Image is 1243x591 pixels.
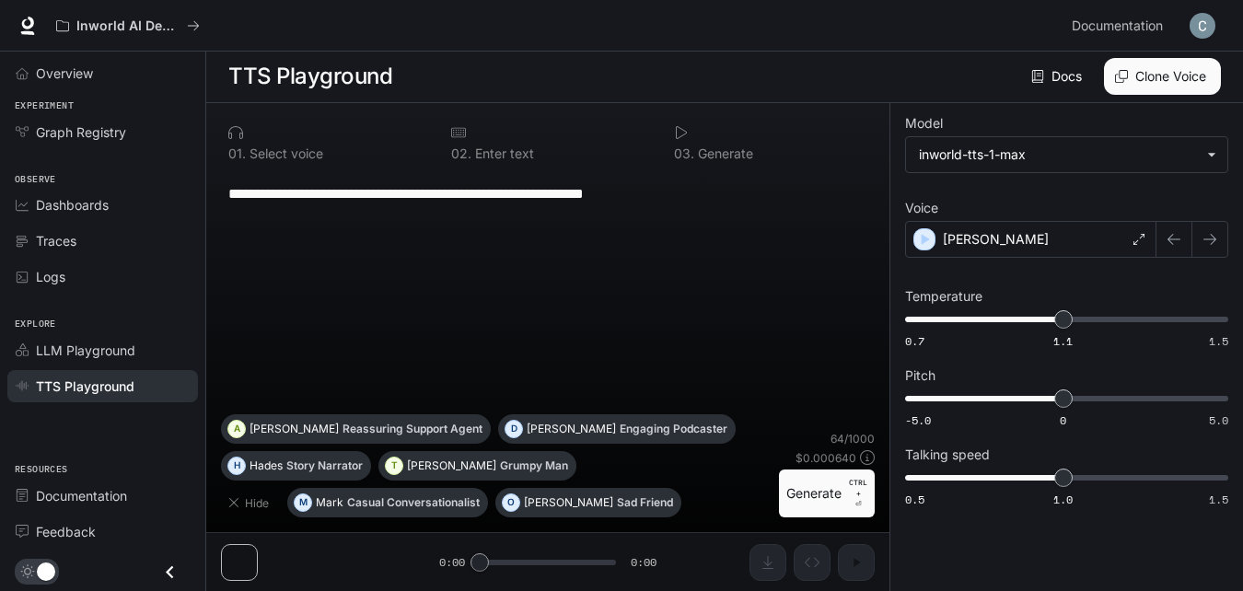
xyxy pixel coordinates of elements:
[674,147,694,160] p: 0 3 .
[149,553,191,591] button: Close drawer
[1053,492,1073,507] span: 1.0
[1104,58,1221,95] button: Clone Voice
[228,147,246,160] p: 0 1 .
[347,497,480,508] p: Casual Conversationalist
[343,423,482,435] p: Reassuring Support Agent
[849,477,867,510] p: ⏎
[495,488,681,517] button: O[PERSON_NAME]Sad Friend
[849,477,867,499] p: CTRL +
[221,414,491,444] button: A[PERSON_NAME]Reassuring Support Agent
[7,189,198,221] a: Dashboards
[76,18,180,34] p: Inworld AI Demos
[796,450,856,466] p: $ 0.000640
[228,414,245,444] div: A
[36,195,109,214] span: Dashboards
[943,230,1049,249] p: [PERSON_NAME]
[500,460,568,471] p: Grumpy Man
[7,261,198,293] a: Logs
[905,412,931,428] span: -5.0
[1072,15,1163,38] span: Documentation
[48,7,208,44] button: All workspaces
[905,202,938,214] p: Voice
[905,290,982,303] p: Temperature
[37,561,55,581] span: Dark mode toggle
[1190,13,1215,39] img: User avatar
[250,460,283,471] p: Hades
[1053,333,1073,349] span: 1.1
[620,423,727,435] p: Engaging Podcaster
[286,460,363,471] p: Story Narrator
[779,469,875,517] button: GenerateCTRL +⏎
[36,341,135,360] span: LLM Playground
[228,58,392,95] h1: TTS Playground
[36,64,93,83] span: Overview
[7,225,198,257] a: Traces
[36,522,96,541] span: Feedback
[295,488,311,517] div: M
[905,492,924,507] span: 0.5
[221,451,371,481] button: HHadesStory Narrator
[906,137,1227,172] div: inworld-tts-1-max
[386,451,402,481] div: T
[919,145,1198,164] div: inworld-tts-1-max
[316,497,343,508] p: Mark
[36,486,127,505] span: Documentation
[498,414,736,444] button: D[PERSON_NAME]Engaging Podcaster
[246,147,323,160] p: Select voice
[505,414,522,444] div: D
[1028,58,1089,95] a: Docs
[221,488,280,517] button: Hide
[1209,492,1228,507] span: 1.5
[905,117,943,130] p: Model
[694,147,753,160] p: Generate
[287,488,488,517] button: MMarkCasual Conversationalist
[524,497,613,508] p: [PERSON_NAME]
[36,267,65,286] span: Logs
[407,460,496,471] p: [PERSON_NAME]
[1184,7,1221,44] button: User avatar
[527,423,616,435] p: [PERSON_NAME]
[7,334,198,366] a: LLM Playground
[250,423,339,435] p: [PERSON_NAME]
[471,147,534,160] p: Enter text
[378,451,576,481] button: T[PERSON_NAME]Grumpy Man
[451,147,471,160] p: 0 2 .
[1209,333,1228,349] span: 1.5
[7,57,198,89] a: Overview
[228,451,245,481] div: H
[503,488,519,517] div: O
[36,377,134,396] span: TTS Playground
[1060,412,1066,428] span: 0
[36,122,126,142] span: Graph Registry
[7,480,198,512] a: Documentation
[1064,7,1177,44] a: Documentation
[1209,412,1228,428] span: 5.0
[905,448,990,461] p: Talking speed
[905,369,935,382] p: Pitch
[7,370,198,402] a: TTS Playground
[617,497,673,508] p: Sad Friend
[7,116,198,148] a: Graph Registry
[36,231,76,250] span: Traces
[7,516,198,548] a: Feedback
[905,333,924,349] span: 0.7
